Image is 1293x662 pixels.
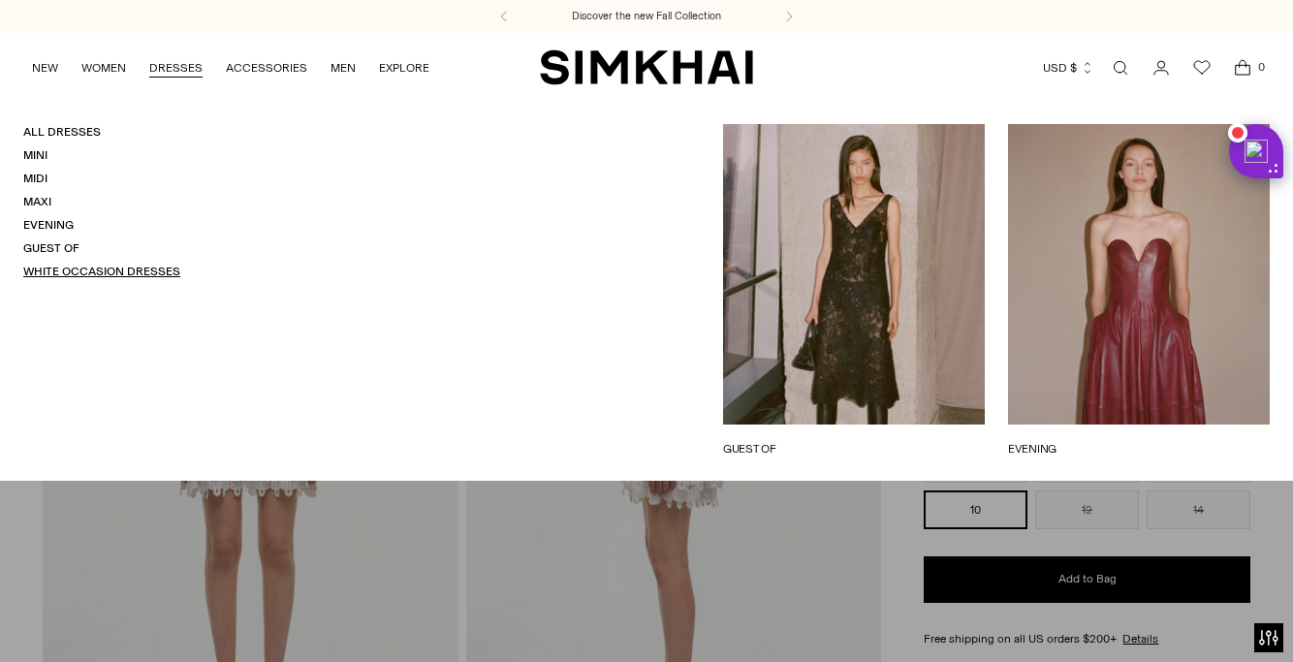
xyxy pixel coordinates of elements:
[226,47,307,89] a: ACCESSORIES
[149,47,203,89] a: DRESSES
[1252,58,1270,76] span: 0
[1183,48,1221,87] a: Wishlist
[32,47,58,89] a: NEW
[379,47,429,89] a: EXPLORE
[1043,47,1094,89] button: USD $
[572,9,721,24] a: Discover the new Fall Collection
[540,48,753,86] a: SIMKHAI
[81,47,126,89] a: WOMEN
[1142,48,1181,87] a: Go to the account page
[1101,48,1140,87] a: Open search modal
[331,47,356,89] a: MEN
[1223,48,1262,87] a: Open cart modal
